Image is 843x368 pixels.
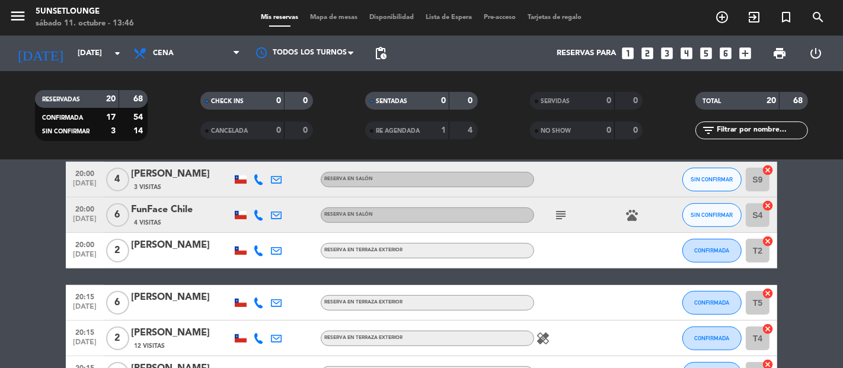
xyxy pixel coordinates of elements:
span: CONFIRMADA [695,247,730,254]
i: cancel [762,200,774,212]
span: [DATE] [70,251,100,264]
i: cancel [762,287,774,299]
span: [DATE] [70,338,100,352]
div: [PERSON_NAME] [131,238,232,253]
span: SIN CONFIRMAR [691,212,733,218]
span: [DATE] [70,180,100,193]
span: Mapa de mesas [305,14,364,21]
span: print [772,46,787,60]
span: RESERVA EN TERRAZA EXTERIOR [324,335,403,340]
strong: 0 [606,97,611,105]
i: cancel [762,164,774,176]
button: SIN CONFIRMAR [682,203,742,227]
i: turned_in_not [779,10,793,24]
span: CANCELADA [211,128,248,134]
i: pets [625,208,639,222]
span: Cena [153,49,174,57]
div: [PERSON_NAME] [131,290,232,305]
span: pending_actions [373,46,388,60]
span: 20:15 [70,325,100,338]
strong: 14 [133,127,145,135]
i: looks_4 [679,46,694,61]
i: add_circle_outline [715,10,729,24]
i: subject [554,208,568,222]
i: looks_5 [698,46,714,61]
i: filter_list [701,123,716,137]
strong: 0 [303,126,310,135]
i: power_settings_new [809,46,823,60]
strong: 0 [633,97,640,105]
span: Disponibilidad [364,14,420,21]
i: arrow_drop_down [110,46,124,60]
span: [DATE] [70,215,100,229]
span: RESERVA EN SALÓN [324,177,373,181]
div: [PERSON_NAME] [131,325,232,341]
input: Filtrar por nombre... [716,124,807,137]
i: cancel [762,235,774,247]
strong: 0 [606,126,611,135]
strong: 4 [468,126,475,135]
i: cancel [762,323,774,335]
strong: 20 [106,95,116,103]
span: 2 [106,239,129,263]
span: CONFIRMADA [695,299,730,306]
div: [PERSON_NAME] [131,167,232,182]
button: CONFIRMADA [682,239,742,263]
button: SIN CONFIRMAR [682,168,742,191]
span: [DATE] [70,303,100,316]
i: healing [536,331,550,345]
strong: 68 [793,97,805,105]
strong: 0 [441,97,446,105]
span: 12 Visitas [134,341,165,351]
span: SIN CONFIRMAR [691,176,733,183]
strong: 0 [303,97,310,105]
span: 4 [106,168,129,191]
span: Lista de Espera [420,14,478,21]
i: looks_one [620,46,636,61]
strong: 1 [441,126,446,135]
i: [DATE] [9,40,72,66]
div: FunFace Chile [131,202,232,217]
span: Tarjetas de regalo [522,14,588,21]
span: SENTADAS [376,98,407,104]
span: 4 Visitas [134,218,161,228]
span: 2 [106,327,129,350]
span: SERVIDAS [541,98,570,104]
span: 20:00 [70,237,100,251]
span: TOTAL [702,98,721,104]
span: RESERVADAS [42,97,80,103]
strong: 0 [276,126,281,135]
span: Mis reservas [256,14,305,21]
span: SIN CONFIRMAR [42,129,90,135]
span: RE AGENDADA [376,128,420,134]
strong: 20 [767,97,776,105]
span: CHECK INS [211,98,244,104]
i: looks_two [640,46,655,61]
div: sábado 11. octubre - 13:46 [36,18,134,30]
span: 3 Visitas [134,183,161,192]
i: looks_6 [718,46,733,61]
i: search [811,10,825,24]
strong: 54 [133,113,145,121]
button: menu [9,7,27,29]
span: NO SHOW [541,128,571,134]
span: Pre-acceso [478,14,522,21]
button: CONFIRMADA [682,291,742,315]
strong: 3 [111,127,116,135]
button: CONFIRMADA [682,327,742,350]
i: add_box [737,46,753,61]
i: looks_3 [659,46,675,61]
strong: 0 [276,97,281,105]
span: 20:00 [70,201,100,215]
i: exit_to_app [747,10,761,24]
strong: 0 [633,126,640,135]
strong: 0 [468,97,475,105]
span: CONFIRMADA [695,335,730,341]
span: Reservas para [557,49,616,58]
div: 5unsetlounge [36,6,134,18]
span: 6 [106,291,129,315]
span: CONFIRMADA [42,115,83,121]
span: RESERVA EN SALÓN [324,212,373,217]
span: 6 [106,203,129,227]
div: LOG OUT [798,36,835,71]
